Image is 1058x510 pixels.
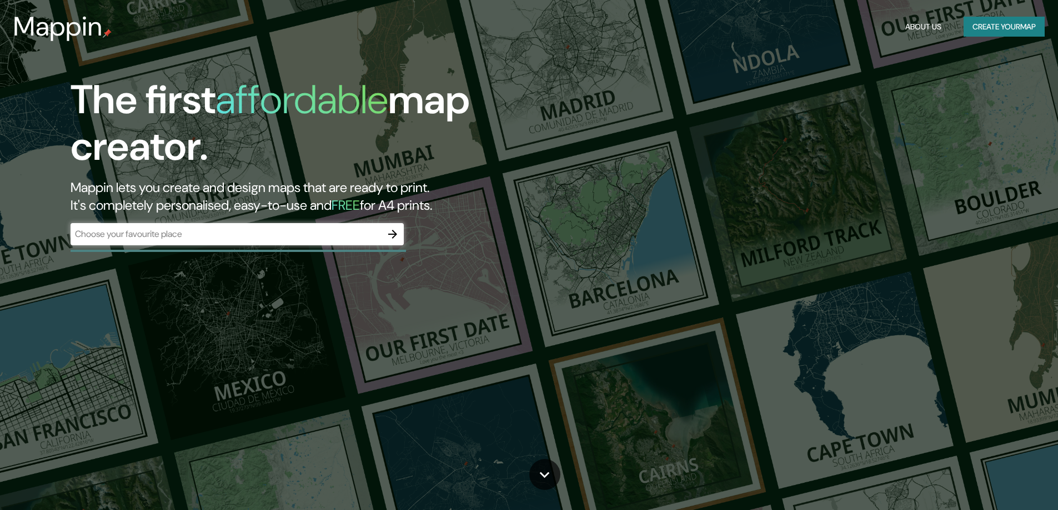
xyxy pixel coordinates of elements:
[103,29,112,38] img: mappin-pin
[71,228,382,240] input: Choose your favourite place
[901,17,946,37] button: About Us
[332,196,360,214] h5: FREE
[71,77,600,179] h1: The first map creator.
[964,17,1045,37] button: Create yourmap
[71,179,600,214] h2: Mappin lets you create and design maps that are ready to print. It's completely personalised, eas...
[215,74,388,125] h1: affordable
[13,11,103,42] h3: Mappin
